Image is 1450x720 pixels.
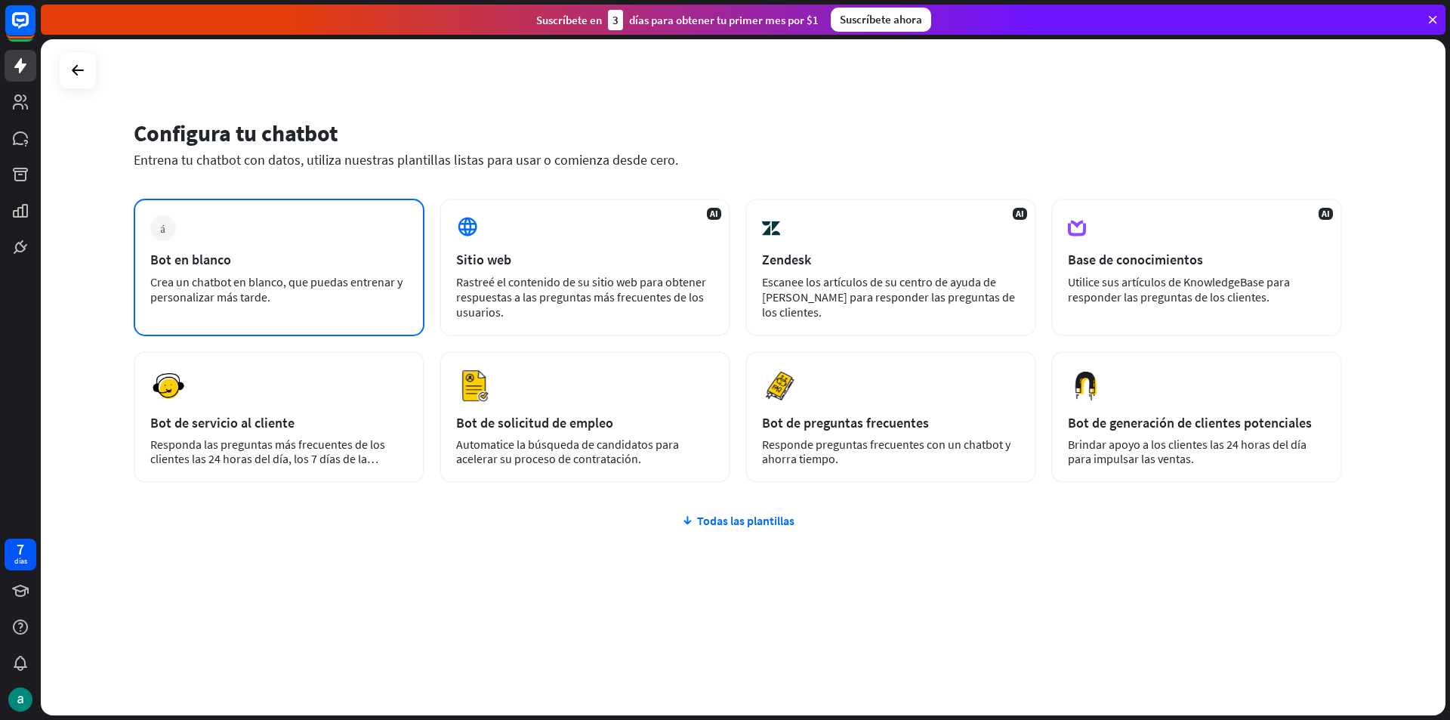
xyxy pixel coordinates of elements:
font: Suscríbete ahora [840,12,922,26]
font: Bot de solicitud de empleo [456,414,613,431]
font: Automatice la búsqueda de candidatos para acelerar su proceso de contratación. [456,437,679,466]
font: 7 [17,539,24,558]
font: AI [1016,208,1024,219]
font: Bot de preguntas frecuentes [762,414,929,431]
font: Sitio web [456,251,511,268]
font: Rastreé el contenido de su sitio web para obtener respuestas a las preguntas más frecuentes de lo... [456,274,706,320]
font: Utilice sus artículos de KnowledgeBase para responder las preguntas de los clientes. [1068,274,1290,304]
a: 7 días [5,539,36,570]
font: Brindar apoyo a los clientes las 24 horas del día para impulsar las ventas. [1068,437,1307,466]
font: Suscríbete en [536,13,602,27]
font: 3 [612,13,619,27]
font: Zendesk [762,251,811,268]
font: Responde preguntas frecuentes con un chatbot y ahorra tiempo. [762,437,1010,466]
font: días [14,556,27,566]
font: Todas las plantillas [697,513,794,528]
font: Crea un chatbot en blanco, que puedas entrenar y personalizar más tarde. [150,274,403,304]
font: AI [710,208,718,219]
font: Entrena tu chatbot con datos, utiliza nuestras plantillas listas para usar o comienza desde cero. [134,151,678,168]
font: Base de conocimientos [1068,251,1203,268]
font: Responda las preguntas más frecuentes de los clientes las 24 horas del día, los 7 días de la semana. [150,437,385,481]
font: Bot de generación de clientes potenciales [1068,414,1312,431]
font: Escanee los artículos de su centro de ayuda de [PERSON_NAME] para responder las preguntas de los ... [762,274,1015,320]
font: días para obtener tu primer mes por $1 [629,13,819,27]
font: Bot de servicio al cliente [150,414,295,431]
font: más [160,223,165,233]
font: Bot en blanco [150,251,231,268]
font: AI [1322,208,1330,219]
button: Abrir el widget de chat LiveChat [12,6,57,51]
font: Configura tu chatbot [134,119,338,147]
